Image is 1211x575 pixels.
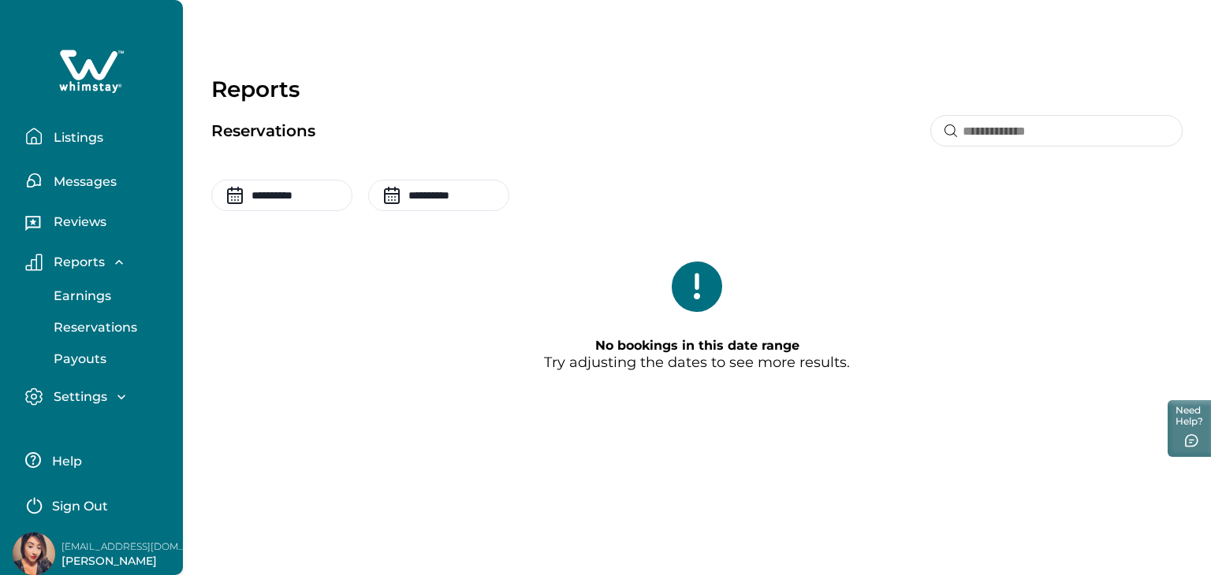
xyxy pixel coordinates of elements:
[61,554,188,569] p: [PERSON_NAME]
[49,214,106,230] p: Reviews
[25,121,170,152] button: Listings
[211,76,1183,102] p: Reports
[49,130,103,146] p: Listings
[47,454,82,469] p: Help
[61,539,188,555] p: [EMAIL_ADDRESS][DOMAIN_NAME]
[25,254,170,271] button: Reports
[49,351,106,367] p: Payouts
[36,280,181,312] button: Earnings
[25,209,170,240] button: Reviews
[25,488,165,520] button: Sign Out
[49,320,137,336] p: Reservations
[36,312,181,343] button: Reservations
[25,165,170,196] button: Messages
[49,389,107,405] p: Settings
[211,124,315,139] p: Reservations
[49,254,105,270] p: Reports
[25,388,170,406] button: Settings
[595,338,799,353] span: No bookings in this date range
[52,499,108,514] p: Sign Out
[49,288,111,304] p: Earnings
[36,343,181,375] button: Payouts
[25,280,170,375] div: Reports
[49,174,117,190] p: Messages
[25,444,165,476] button: Help
[544,337,850,372] p: Try adjusting the dates to see more results.
[13,532,55,575] img: Whimstay Host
